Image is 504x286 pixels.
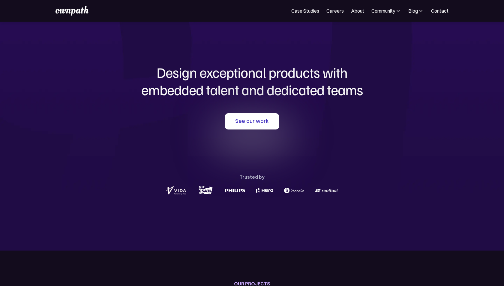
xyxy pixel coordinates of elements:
[408,7,424,14] div: Blog
[225,113,279,129] a: See our work
[431,7,448,14] a: Contact
[371,7,401,14] div: Community
[291,7,319,14] a: Case Studies
[239,173,265,181] div: Trusted by
[108,64,396,98] h1: Design exceptional products with embedded talent and dedicated teams
[408,7,418,14] div: Blog
[371,7,395,14] div: Community
[326,7,344,14] a: Careers
[351,7,364,14] a: About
